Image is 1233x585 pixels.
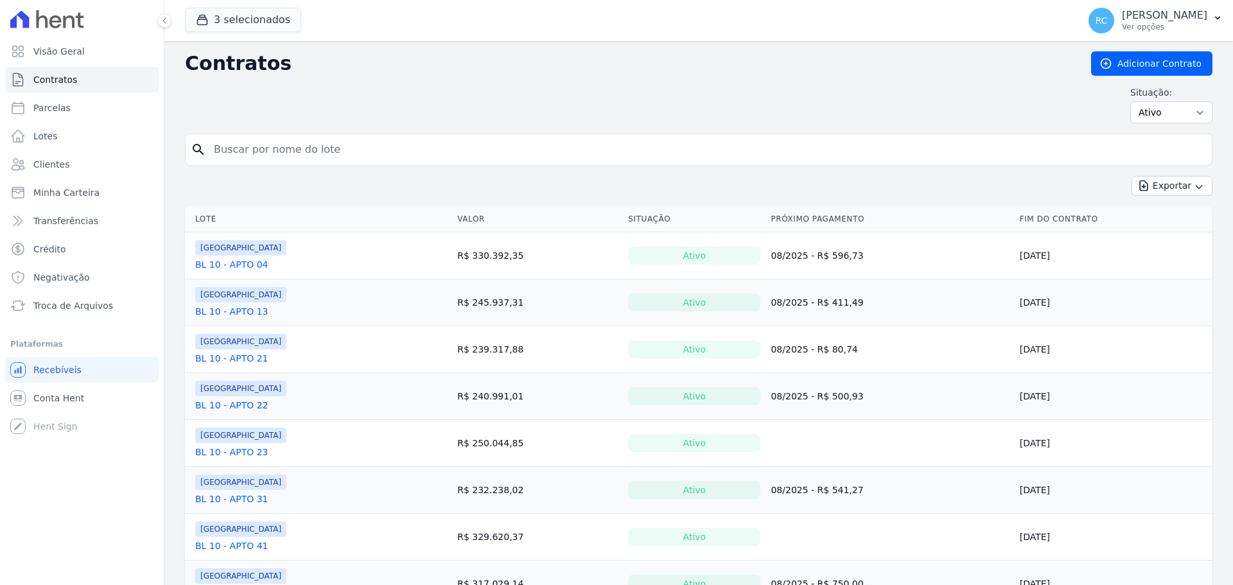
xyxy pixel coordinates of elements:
[628,340,760,358] div: Ativo
[452,279,623,326] td: R$ 245.937,31
[5,152,159,177] a: Clientes
[195,475,286,490] span: [GEOGRAPHIC_DATA]
[771,297,863,308] a: 08/2025 - R$ 411,49
[452,373,623,420] td: R$ 240.991,01
[5,95,159,121] a: Parcelas
[195,352,268,365] a: BL 10 - APTO 21
[185,206,452,232] th: Lote
[33,130,58,143] span: Lotes
[195,240,286,256] span: [GEOGRAPHIC_DATA]
[195,258,268,271] a: BL 10 - APTO 04
[33,271,90,284] span: Negativação
[628,387,760,405] div: Ativo
[5,293,159,319] a: Troca de Arquivos
[5,208,159,234] a: Transferências
[628,434,760,452] div: Ativo
[5,180,159,205] a: Minha Carteira
[5,265,159,290] a: Negativação
[5,123,159,149] a: Lotes
[1015,467,1212,514] td: [DATE]
[628,247,760,265] div: Ativo
[5,236,159,262] a: Crédito
[195,446,268,458] a: BL 10 - APTO 23
[1015,373,1212,420] td: [DATE]
[33,299,113,312] span: Troca de Arquivos
[1015,279,1212,326] td: [DATE]
[452,206,623,232] th: Valor
[195,428,286,443] span: [GEOGRAPHIC_DATA]
[185,8,301,32] button: 3 selecionados
[33,186,100,199] span: Minha Carteira
[33,45,85,58] span: Visão Geral
[185,52,1071,75] h2: Contratos
[195,493,268,505] a: BL 10 - APTO 31
[195,568,286,584] span: [GEOGRAPHIC_DATA]
[452,326,623,373] td: R$ 239.317,88
[1015,206,1212,232] th: Fim do Contrato
[452,232,623,279] td: R$ 330.392,35
[452,467,623,514] td: R$ 232.238,02
[195,334,286,349] span: [GEOGRAPHIC_DATA]
[1096,16,1108,25] span: RC
[5,385,159,411] a: Conta Hent
[33,392,84,405] span: Conta Hent
[1015,232,1212,279] td: [DATE]
[5,357,159,383] a: Recebíveis
[771,250,863,261] a: 08/2025 - R$ 596,73
[452,420,623,467] td: R$ 250.044,85
[10,336,153,352] div: Plataformas
[628,293,760,311] div: Ativo
[5,67,159,92] a: Contratos
[33,73,77,86] span: Contratos
[195,539,268,552] a: BL 10 - APTO 41
[771,344,857,354] a: 08/2025 - R$ 80,74
[1130,86,1212,99] label: Situação:
[1122,22,1207,32] p: Ver opções
[452,514,623,561] td: R$ 329.620,37
[771,391,863,401] a: 08/2025 - R$ 500,93
[1091,51,1212,76] a: Adicionar Contrato
[1078,3,1233,39] button: RC [PERSON_NAME] Ver opções
[5,39,159,64] a: Visão Geral
[195,287,286,302] span: [GEOGRAPHIC_DATA]
[33,214,98,227] span: Transferências
[195,305,268,318] a: BL 10 - APTO 13
[628,528,760,546] div: Ativo
[771,485,863,495] a: 08/2025 - R$ 541,27
[33,101,71,114] span: Parcelas
[623,206,765,232] th: Situação
[1015,514,1212,561] td: [DATE]
[195,399,268,412] a: BL 10 - APTO 22
[33,158,69,171] span: Clientes
[206,137,1207,162] input: Buscar por nome do lote
[33,363,82,376] span: Recebíveis
[765,206,1014,232] th: Próximo Pagamento
[33,243,66,256] span: Crédito
[191,142,206,157] i: search
[1132,176,1212,196] button: Exportar
[1015,420,1212,467] td: [DATE]
[628,481,760,499] div: Ativo
[1015,326,1212,373] td: [DATE]
[1122,9,1207,22] p: [PERSON_NAME]
[13,541,44,572] iframe: Intercom live chat
[195,381,286,396] span: [GEOGRAPHIC_DATA]
[195,521,286,537] span: [GEOGRAPHIC_DATA]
